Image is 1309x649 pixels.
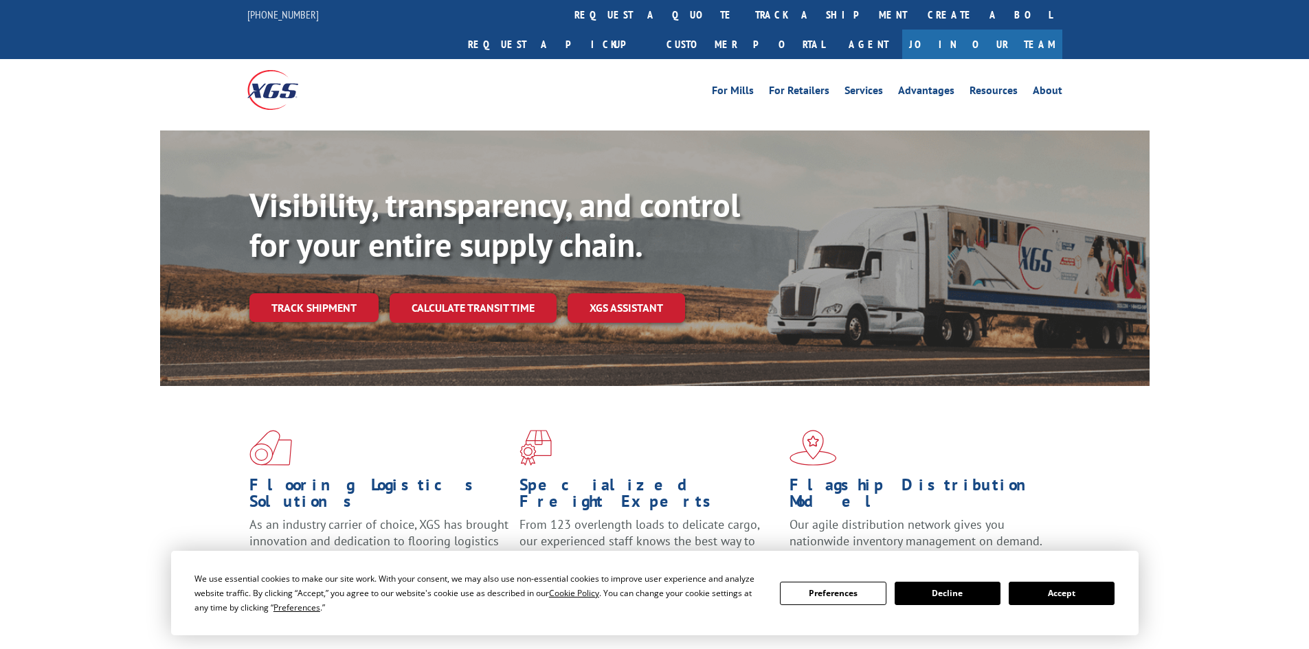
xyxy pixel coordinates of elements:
img: xgs-icon-total-supply-chain-intelligence-red [249,430,292,466]
p: From 123 overlength loads to delicate cargo, our experienced staff knows the best way to move you... [519,516,779,578]
a: Services [844,85,883,100]
a: For Mills [712,85,754,100]
button: Accept [1009,582,1115,605]
h1: Specialized Freight Experts [519,477,779,516]
button: Preferences [780,582,886,605]
div: Cookie Consent Prompt [171,551,1139,635]
h1: Flooring Logistics Solutions [249,477,509,516]
a: Advantages [898,85,954,100]
span: Cookie Policy [549,587,599,599]
a: [PHONE_NUMBER] [247,8,319,21]
span: As an industry carrier of choice, XGS has brought innovation and dedication to flooring logistics... [249,516,508,565]
img: xgs-icon-flagship-distribution-model-red [790,430,837,466]
img: xgs-icon-focused-on-flooring-red [519,430,552,466]
a: Request a pickup [458,30,656,59]
a: Customer Portal [656,30,835,59]
a: Join Our Team [902,30,1062,59]
a: For Retailers [769,85,829,100]
span: Our agile distribution network gives you nationwide inventory management on demand. [790,516,1042,549]
a: Resources [970,85,1018,100]
b: Visibility, transparency, and control for your entire supply chain. [249,183,740,266]
div: We use essential cookies to make our site work. With your consent, we may also use non-essential ... [194,571,763,615]
h1: Flagship Distribution Model [790,477,1049,516]
a: Calculate transit time [390,293,557,323]
a: Agent [835,30,902,59]
a: About [1033,85,1062,100]
span: Preferences [273,602,320,613]
a: Track shipment [249,293,379,322]
button: Decline [895,582,1000,605]
a: XGS ASSISTANT [568,293,685,323]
